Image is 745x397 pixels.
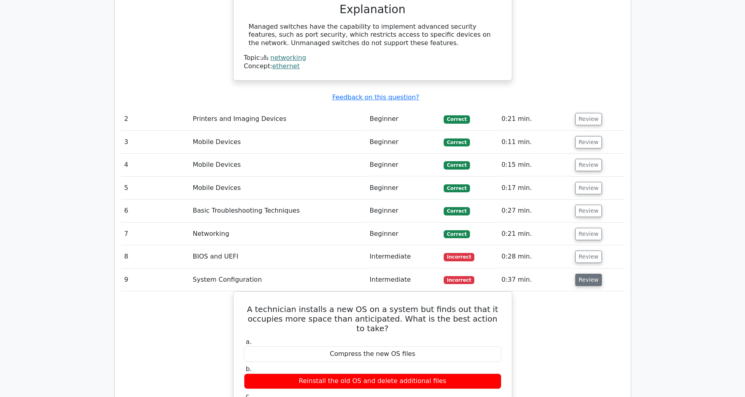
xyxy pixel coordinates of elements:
[575,113,602,125] button: Review
[575,159,602,171] button: Review
[498,199,572,222] td: 0:27 min.
[366,223,440,245] td: Beginner
[575,251,602,263] button: Review
[366,199,440,222] td: Beginner
[121,199,190,222] td: 6
[121,177,190,199] td: 5
[444,138,470,146] span: Correct
[121,131,190,154] td: 3
[498,245,572,268] td: 0:28 min.
[498,131,572,154] td: 0:11 min.
[575,274,602,286] button: Review
[444,253,474,261] span: Incorrect
[190,245,367,268] td: BIOS and UEFI
[366,245,440,268] td: Intermediate
[121,223,190,245] td: 7
[498,108,572,130] td: 0:21 min.
[444,276,474,284] span: Incorrect
[190,199,367,222] td: Basic Troubleshooting Techniques
[244,54,501,62] div: Topic:
[243,304,502,333] h5: A technician installs a new OS on a system but finds out that it occupies more space than anticip...
[190,177,367,199] td: Mobile Devices
[366,108,440,130] td: Beginner
[121,154,190,176] td: 4
[249,23,497,47] div: Managed switches have the capability to implement advanced security features, such as port securi...
[121,245,190,268] td: 8
[190,154,367,176] td: Mobile Devices
[366,177,440,199] td: Beginner
[121,269,190,291] td: 9
[249,3,497,16] h3: Explanation
[190,223,367,245] td: Networking
[444,161,470,169] span: Correct
[498,269,572,291] td: 0:37 min.
[366,154,440,176] td: Beginner
[272,62,300,70] a: ethernet
[575,182,602,194] button: Review
[366,269,440,291] td: Intermediate
[244,62,501,71] div: Concept:
[498,154,572,176] td: 0:15 min.
[270,54,306,61] a: networking
[444,207,470,215] span: Correct
[444,115,470,123] span: Correct
[498,223,572,245] td: 0:21 min.
[444,184,470,192] span: Correct
[498,177,572,199] td: 0:17 min.
[121,108,190,130] td: 2
[244,346,501,362] div: Compress the new OS files
[366,131,440,154] td: Beginner
[190,131,367,154] td: Mobile Devices
[190,269,367,291] td: System Configuration
[332,93,419,101] a: Feedback on this question?
[444,230,470,238] span: Correct
[575,228,602,240] button: Review
[190,108,367,130] td: Printers and Imaging Devices
[246,365,252,373] span: b.
[246,338,252,346] span: a.
[244,373,501,389] div: Reinstall the old OS and delete additional files
[575,205,602,217] button: Review
[575,136,602,148] button: Review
